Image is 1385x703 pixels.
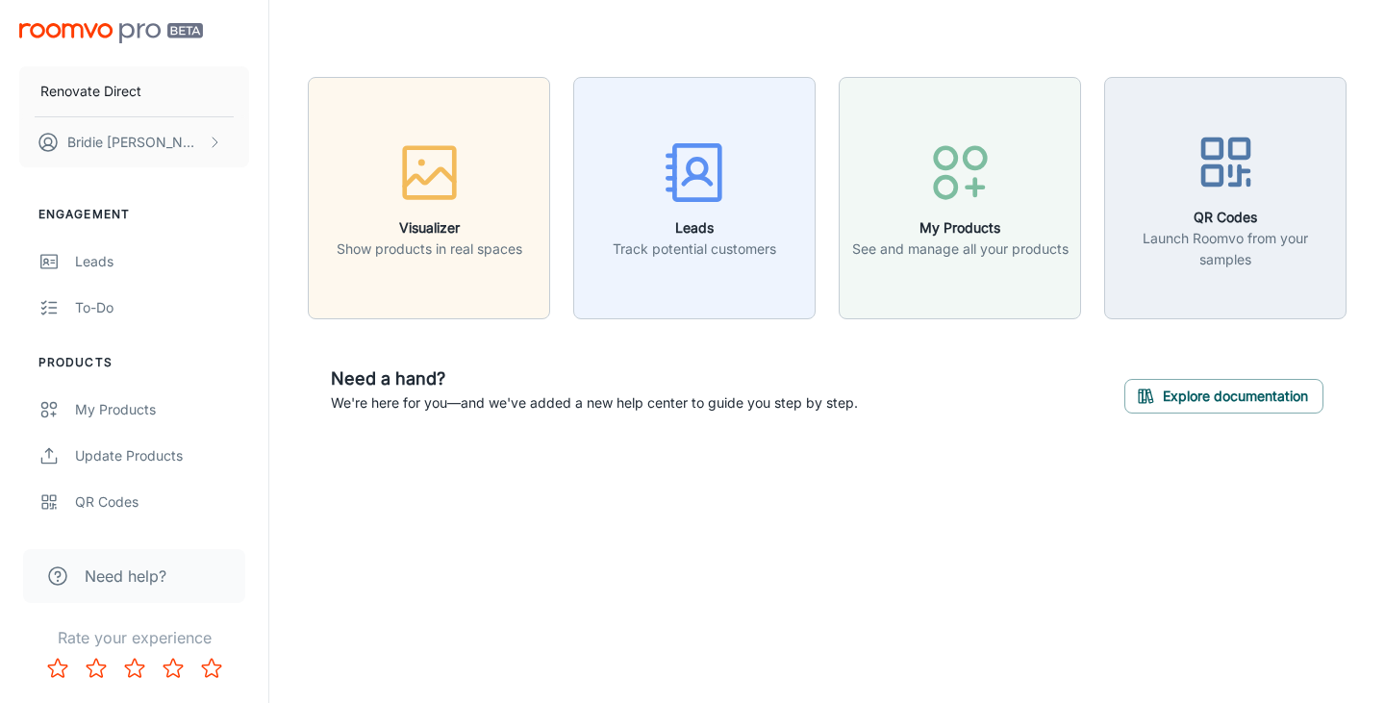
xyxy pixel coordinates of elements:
[1104,77,1347,319] button: QR CodesLaunch Roomvo from your samples
[67,132,203,153] p: Bridie [PERSON_NAME]
[1117,207,1334,228] h6: QR Codes
[839,77,1081,319] button: My ProductsSee and manage all your products
[75,491,249,513] div: QR Codes
[613,239,776,260] p: Track potential customers
[75,297,249,318] div: To-do
[75,399,249,420] div: My Products
[1104,187,1347,206] a: QR CodesLaunch Roomvo from your samples
[19,117,249,167] button: Bridie [PERSON_NAME]
[573,77,816,319] button: LeadsTrack potential customers
[337,239,522,260] p: Show products in real spaces
[40,81,141,102] p: Renovate Direct
[308,77,550,319] button: VisualizerShow products in real spaces
[19,66,249,116] button: Renovate Direct
[1124,385,1323,404] a: Explore documentation
[331,365,858,392] h6: Need a hand?
[75,251,249,272] div: Leads
[839,187,1081,206] a: My ProductsSee and manage all your products
[19,23,203,43] img: Roomvo PRO Beta
[852,239,1069,260] p: See and manage all your products
[1117,228,1334,270] p: Launch Roomvo from your samples
[331,392,858,414] p: We're here for you—and we've added a new help center to guide you step by step.
[573,187,816,206] a: LeadsTrack potential customers
[852,217,1069,239] h6: My Products
[613,217,776,239] h6: Leads
[75,445,249,466] div: Update Products
[337,217,522,239] h6: Visualizer
[1124,379,1323,414] button: Explore documentation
